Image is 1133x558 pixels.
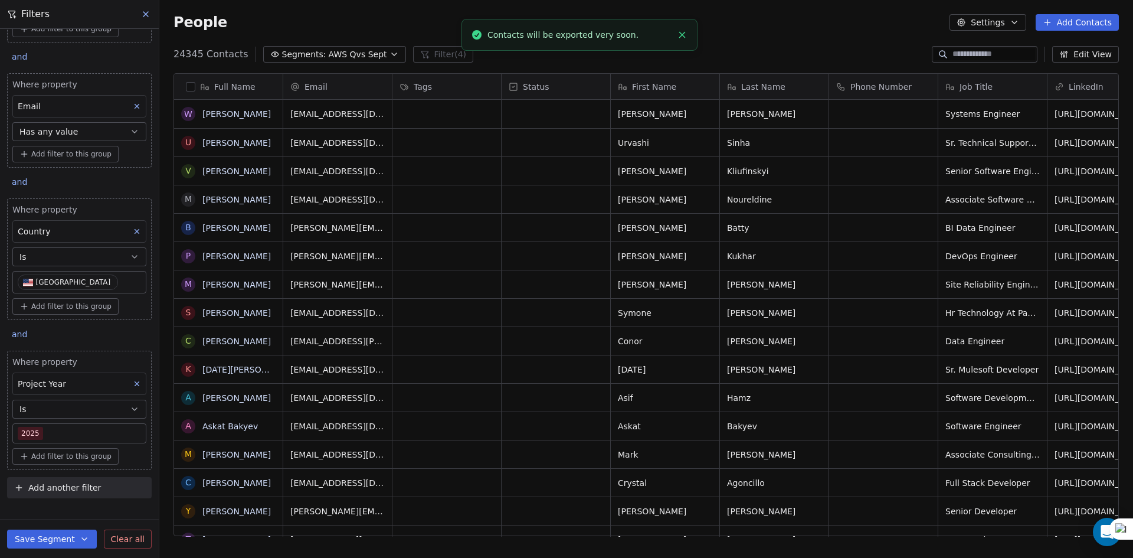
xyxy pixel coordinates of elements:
button: Close toast [674,27,690,43]
span: [EMAIL_ADDRESS][DOMAIN_NAME] [290,449,385,461]
span: [PERSON_NAME] [618,534,712,546]
a: [PERSON_NAME] [202,223,271,233]
div: C [185,335,191,347]
span: [PERSON_NAME][EMAIL_ADDRESS][PERSON_NAME][DOMAIN_NAME] [290,534,385,546]
span: Full Name [214,81,256,93]
span: Associate Software Engineer [945,194,1040,205]
div: P [186,250,191,262]
span: [EMAIL_ADDRESS][PERSON_NAME][DOMAIN_NAME] [290,335,385,347]
a: [PERSON_NAME] [202,195,271,204]
span: Sr. Mulesoft Developer [945,364,1040,376]
a: [DATE][PERSON_NAME] [202,365,299,374]
div: V [185,165,191,177]
div: Y [186,505,191,517]
div: T [186,533,191,546]
span: AWS Qvs Sept [329,48,387,61]
span: [EMAIL_ADDRESS][DOMAIN_NAME] [290,392,385,404]
span: Urvashi [618,137,712,149]
div: M [185,278,192,291]
div: Job Title [938,74,1047,99]
button: Edit View [1052,46,1119,63]
span: [PERSON_NAME][EMAIL_ADDRESS][PERSON_NAME][DOMAIN_NAME] [290,505,385,517]
a: [PERSON_NAME] [202,535,271,544]
span: [EMAIL_ADDRESS][DOMAIN_NAME] [290,194,385,205]
div: W [184,108,192,120]
button: Settings [949,14,1026,31]
span: [PERSON_NAME] [727,108,821,120]
span: [EMAIL_ADDRESS][DOMAIN_NAME] [290,307,385,319]
span: [EMAIL_ADDRESS][DOMAIN_NAME] [290,477,385,489]
a: [PERSON_NAME] [202,109,271,119]
span: Conor [618,335,712,347]
div: Full Name [174,74,283,99]
a: [PERSON_NAME] [202,308,271,318]
span: Senior Developer [945,505,1040,517]
a: [PERSON_NAME] [202,280,271,289]
span: [DATE] [618,364,712,376]
span: [PERSON_NAME] [618,194,712,205]
div: S [186,306,191,319]
span: [EMAIL_ADDRESS][DOMAIN_NAME] [290,165,385,177]
a: [PERSON_NAME] [202,450,271,459]
span: Software Development Engineer in Test [945,392,1040,404]
a: [PERSON_NAME] [202,478,271,488]
a: [PERSON_NAME] [202,167,271,176]
span: Site Reliability Engineer [945,279,1040,291]
span: Full Stack Developer [945,477,1040,489]
div: M [185,193,192,205]
button: Filter(4) [413,46,474,63]
span: Software Engineer [945,420,1040,432]
div: A [185,391,191,404]
span: Noureldine [727,194,821,205]
span: First Name [632,81,676,93]
span: 24345 Contacts [173,47,248,61]
div: B [185,221,191,234]
button: Add Contacts [1036,14,1119,31]
span: [PERSON_NAME] [618,279,712,291]
div: U [185,136,191,149]
span: [PERSON_NAME] [727,505,821,517]
span: [PERSON_NAME] [618,108,712,120]
span: Systems Engineer [945,108,1040,120]
span: Tags [414,81,432,93]
div: Email [283,74,392,99]
span: Senior Software Engineer [945,165,1040,177]
span: Batty [727,222,821,234]
span: [PERSON_NAME] [727,534,821,546]
span: [PERSON_NAME] [727,364,821,376]
span: Data Engineer [945,335,1040,347]
div: A [185,420,191,432]
span: Associate Consulting Systems Engineer [945,449,1040,461]
div: K [185,363,191,376]
span: Job Title [960,81,993,93]
div: Last Name [720,74,829,99]
span: Status [523,81,549,93]
div: First Name [611,74,719,99]
span: [PERSON_NAME] [727,279,821,291]
span: [PERSON_NAME] [727,307,821,319]
div: Status [502,74,610,99]
span: Asif [618,392,712,404]
span: [PERSON_NAME] [618,505,712,517]
span: [PERSON_NAME] [727,449,821,461]
div: Phone Number [829,74,938,99]
span: BI Data Engineer [945,222,1040,234]
span: [PERSON_NAME] [618,165,712,177]
span: Phone Number [850,81,912,93]
span: Askat [618,420,712,432]
span: DevOps Engineer [945,250,1040,262]
span: Sr. Technical Support Engineer, Data Cloud [945,137,1040,149]
span: Last Name [741,81,785,93]
span: Symone [618,307,712,319]
span: Kliufinskyi [727,165,821,177]
a: [PERSON_NAME] [202,252,271,261]
span: LinkedIn [1069,81,1103,93]
span: People [173,14,227,31]
div: Tags [392,74,501,99]
div: grid [174,100,283,537]
span: Hamz [727,392,821,404]
span: Kukhar [727,250,821,262]
span: Data Engineer [945,534,1040,546]
span: [EMAIL_ADDRESS][DOMAIN_NAME] [290,420,385,432]
a: [PERSON_NAME] [202,138,271,148]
